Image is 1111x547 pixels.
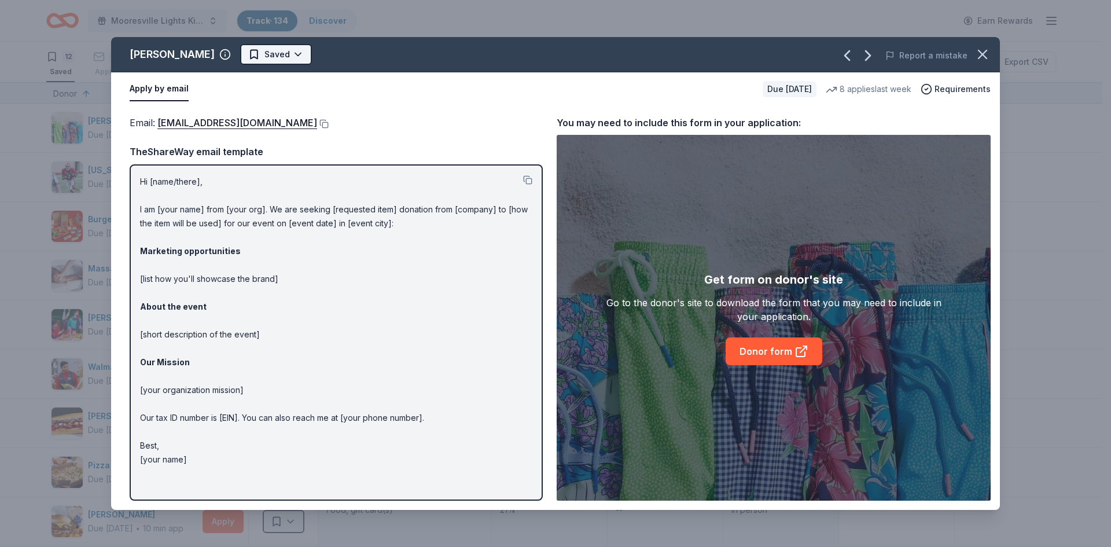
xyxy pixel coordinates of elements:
[704,270,843,289] div: Get form on donor's site
[921,82,991,96] button: Requirements
[240,44,312,65] button: Saved
[140,175,532,467] p: Hi [name/there], I am [your name] from [your org]. We are seeking [requested item] donation from ...
[140,357,190,367] strong: Our Mission
[130,45,215,64] div: [PERSON_NAME]
[557,115,991,130] div: You may need to include this form in your application:
[726,337,822,365] a: Donor form
[157,115,317,130] a: [EMAIL_ADDRESS][DOMAIN_NAME]
[885,49,967,63] button: Report a mistake
[935,82,991,96] span: Requirements
[140,246,241,256] strong: Marketing opportunities
[130,117,317,129] span: Email :
[600,296,947,324] div: Go to the donor's site to download the form that you may need to include in your application.
[130,144,543,159] div: TheShareWay email template
[140,302,207,311] strong: About the event
[264,47,290,61] span: Saved
[826,82,911,96] div: 8 applies last week
[763,81,816,97] div: Due [DATE]
[130,77,189,101] button: Apply by email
